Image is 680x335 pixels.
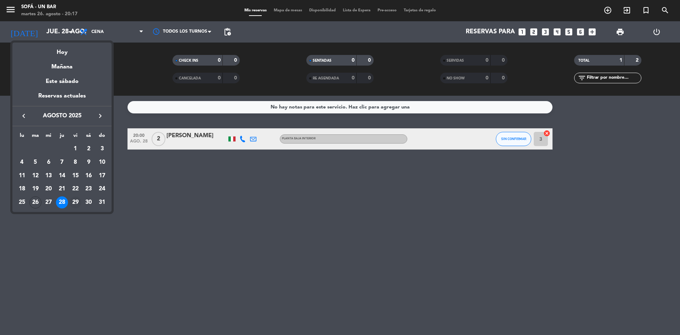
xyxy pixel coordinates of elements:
[29,132,42,143] th: martes
[30,111,94,121] span: agosto 2025
[83,196,95,208] div: 30
[95,156,109,169] td: 10 de agosto de 2025
[12,43,112,57] div: Hoy
[42,182,55,196] td: 20 de agosto de 2025
[56,156,68,168] div: 7
[96,170,108,182] div: 17
[55,132,69,143] th: jueves
[15,142,69,156] td: AGO.
[56,170,68,182] div: 14
[29,182,42,196] td: 19 de agosto de 2025
[19,112,28,120] i: keyboard_arrow_left
[69,183,81,195] div: 22
[83,170,95,182] div: 16
[29,183,41,195] div: 19
[69,182,82,196] td: 22 de agosto de 2025
[95,142,109,156] td: 3 de agosto de 2025
[17,111,30,121] button: keyboard_arrow_left
[42,170,55,182] div: 13
[15,182,29,196] td: 18 de agosto de 2025
[56,183,68,195] div: 21
[83,183,95,195] div: 23
[42,183,55,195] div: 20
[83,156,95,168] div: 9
[15,132,29,143] th: lunes
[55,169,69,183] td: 14 de agosto de 2025
[56,196,68,208] div: 28
[42,132,55,143] th: miércoles
[15,156,29,169] td: 4 de agosto de 2025
[95,182,109,196] td: 24 de agosto de 2025
[55,196,69,209] td: 28 de agosto de 2025
[69,196,82,209] td: 29 de agosto de 2025
[42,156,55,168] div: 6
[42,169,55,183] td: 13 de agosto de 2025
[69,156,82,169] td: 8 de agosto de 2025
[83,143,95,155] div: 2
[29,196,42,209] td: 26 de agosto de 2025
[69,143,81,155] div: 1
[69,170,81,182] div: 15
[94,111,107,121] button: keyboard_arrow_right
[42,196,55,208] div: 27
[16,196,28,208] div: 25
[12,91,112,106] div: Reservas actuales
[96,112,104,120] i: keyboard_arrow_right
[55,182,69,196] td: 21 de agosto de 2025
[12,57,112,72] div: Mañana
[95,169,109,183] td: 17 de agosto de 2025
[16,170,28,182] div: 11
[82,196,96,209] td: 30 de agosto de 2025
[29,170,41,182] div: 12
[29,196,41,208] div: 26
[96,196,108,208] div: 31
[16,156,28,168] div: 4
[69,156,81,168] div: 8
[29,169,42,183] td: 12 de agosto de 2025
[96,156,108,168] div: 10
[15,196,29,209] td: 25 de agosto de 2025
[42,196,55,209] td: 27 de agosto de 2025
[95,196,109,209] td: 31 de agosto de 2025
[82,132,96,143] th: sábado
[69,132,82,143] th: viernes
[69,142,82,156] td: 1 de agosto de 2025
[29,156,41,168] div: 5
[69,196,81,208] div: 29
[42,156,55,169] td: 6 de agosto de 2025
[82,156,96,169] td: 9 de agosto de 2025
[69,169,82,183] td: 15 de agosto de 2025
[96,143,108,155] div: 3
[82,169,96,183] td: 16 de agosto de 2025
[82,182,96,196] td: 23 de agosto de 2025
[15,169,29,183] td: 11 de agosto de 2025
[55,156,69,169] td: 7 de agosto de 2025
[82,142,96,156] td: 2 de agosto de 2025
[16,183,28,195] div: 18
[96,183,108,195] div: 24
[12,72,112,91] div: Este sábado
[95,132,109,143] th: domingo
[29,156,42,169] td: 5 de agosto de 2025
